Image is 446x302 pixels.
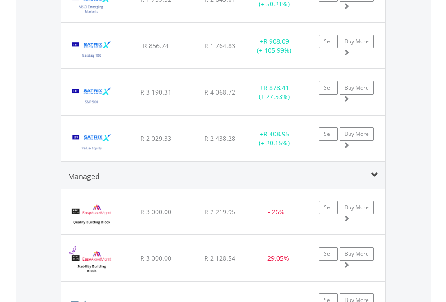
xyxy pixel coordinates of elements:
a: Sell [319,127,338,141]
a: Buy More [340,35,374,48]
span: R 908.09 [263,37,289,45]
span: R 4 068.72 [204,88,235,96]
span: R 2 128.54 [204,254,235,262]
span: Managed [68,171,100,181]
a: Sell [319,247,338,261]
span: R 856.74 [143,41,169,50]
a: Buy More [340,81,374,95]
a: Sell [319,81,338,95]
a: Sell [319,201,338,214]
span: R 1 764.83 [204,41,235,50]
div: + (+ 105.99%) [246,37,303,55]
img: EQU.ZA.STXNDQ.png [66,34,118,66]
a: Buy More [340,127,374,141]
div: - 26% [253,207,299,216]
a: Sell [319,35,338,48]
span: R 408.95 [263,130,289,138]
span: R 2 029.33 [140,134,171,143]
img: EQU.ZA.STXVEQ.png [66,127,118,159]
span: R 2 438.28 [204,134,235,143]
div: - 29.05% [253,254,299,263]
img: EQU.ZA.STX500.png [66,81,118,113]
div: + (+ 20.15%) [246,130,303,148]
a: Buy More [340,247,374,261]
div: + (+ 27.53%) [246,83,303,101]
img: EMPBundle_LowVol.png [66,247,118,279]
span: R 2 219.95 [204,207,235,216]
span: R 878.41 [263,83,289,92]
span: R 3 000.00 [140,207,171,216]
span: R 3 000.00 [140,254,171,262]
a: Buy More [340,201,374,214]
span: R 3 190.31 [140,88,171,96]
img: EMPBundle_Dividend.png [66,200,118,232]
